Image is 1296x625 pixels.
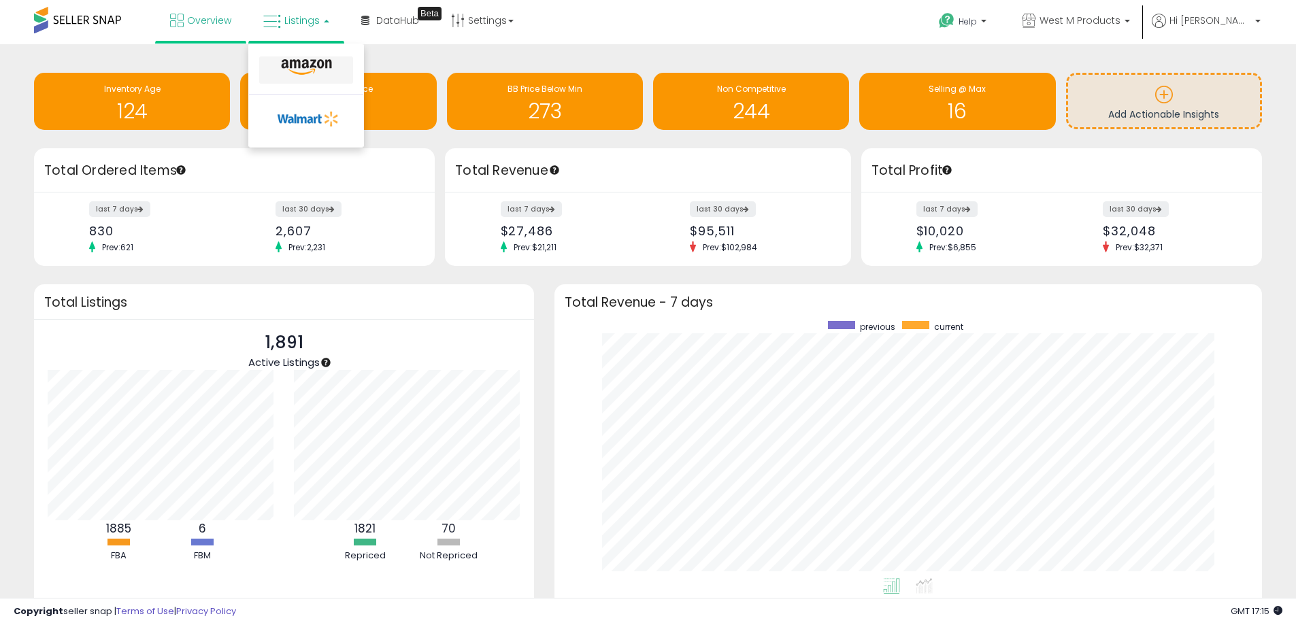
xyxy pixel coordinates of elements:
[959,16,977,27] span: Help
[41,100,223,122] h1: 124
[304,83,373,95] span: Needs to Reprice
[187,14,231,27] span: Overview
[248,355,320,369] span: Active Listings
[690,201,756,217] label: last 30 days
[866,100,1048,122] h1: 16
[240,73,436,130] a: Needs to Reprice 2201
[455,161,841,180] h3: Total Revenue
[282,241,332,253] span: Prev: 2,231
[660,100,842,122] h1: 244
[408,550,490,562] div: Not Repriced
[871,161,1252,180] h3: Total Profit
[175,164,187,176] div: Tooltip anchor
[447,73,643,130] a: BB Price Below Min 273
[89,201,150,217] label: last 7 days
[690,224,827,238] div: $95,511
[916,224,1052,238] div: $10,020
[501,201,562,217] label: last 7 days
[276,224,411,238] div: 2,607
[1108,107,1219,121] span: Add Actionable Insights
[507,241,563,253] span: Prev: $21,211
[104,83,161,95] span: Inventory Age
[508,83,582,95] span: BB Price Below Min
[1068,75,1260,127] a: Add Actionable Insights
[418,7,442,20] div: Tooltip anchor
[325,550,406,562] div: Repriced
[376,14,419,27] span: DataHub
[199,520,206,537] b: 6
[284,14,320,27] span: Listings
[1103,201,1169,217] label: last 30 days
[696,241,764,253] span: Prev: $102,984
[501,224,638,238] div: $27,486
[95,241,140,253] span: Prev: 621
[929,83,986,95] span: Selling @ Max
[44,161,425,180] h3: Total Ordered Items
[1152,14,1261,44] a: Hi [PERSON_NAME]
[1231,605,1282,618] span: 2025-10-13 17:15 GMT
[934,321,963,333] span: current
[106,520,131,537] b: 1885
[354,520,376,537] b: 1821
[116,605,174,618] a: Terms of Use
[44,297,524,307] h3: Total Listings
[923,241,983,253] span: Prev: $6,855
[442,520,456,537] b: 70
[89,224,225,238] div: 830
[248,330,320,356] p: 1,891
[454,100,636,122] h1: 273
[1103,224,1238,238] div: $32,048
[162,550,244,562] div: FBM
[34,73,230,130] a: Inventory Age 124
[176,605,236,618] a: Privacy Policy
[14,605,236,618] div: seller snap | |
[928,2,1000,44] a: Help
[565,297,1252,307] h3: Total Revenue - 7 days
[653,73,849,130] a: Non Competitive 244
[548,164,561,176] div: Tooltip anchor
[320,356,332,369] div: Tooltip anchor
[1169,14,1251,27] span: Hi [PERSON_NAME]
[860,321,895,333] span: previous
[1109,241,1169,253] span: Prev: $32,371
[938,12,955,29] i: Get Help
[941,164,953,176] div: Tooltip anchor
[916,201,978,217] label: last 7 days
[276,201,342,217] label: last 30 days
[859,73,1055,130] a: Selling @ Max 16
[247,100,429,122] h1: 2201
[78,550,160,562] div: FBA
[14,605,63,618] strong: Copyright
[717,83,786,95] span: Non Competitive
[1040,14,1120,27] span: West M Products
